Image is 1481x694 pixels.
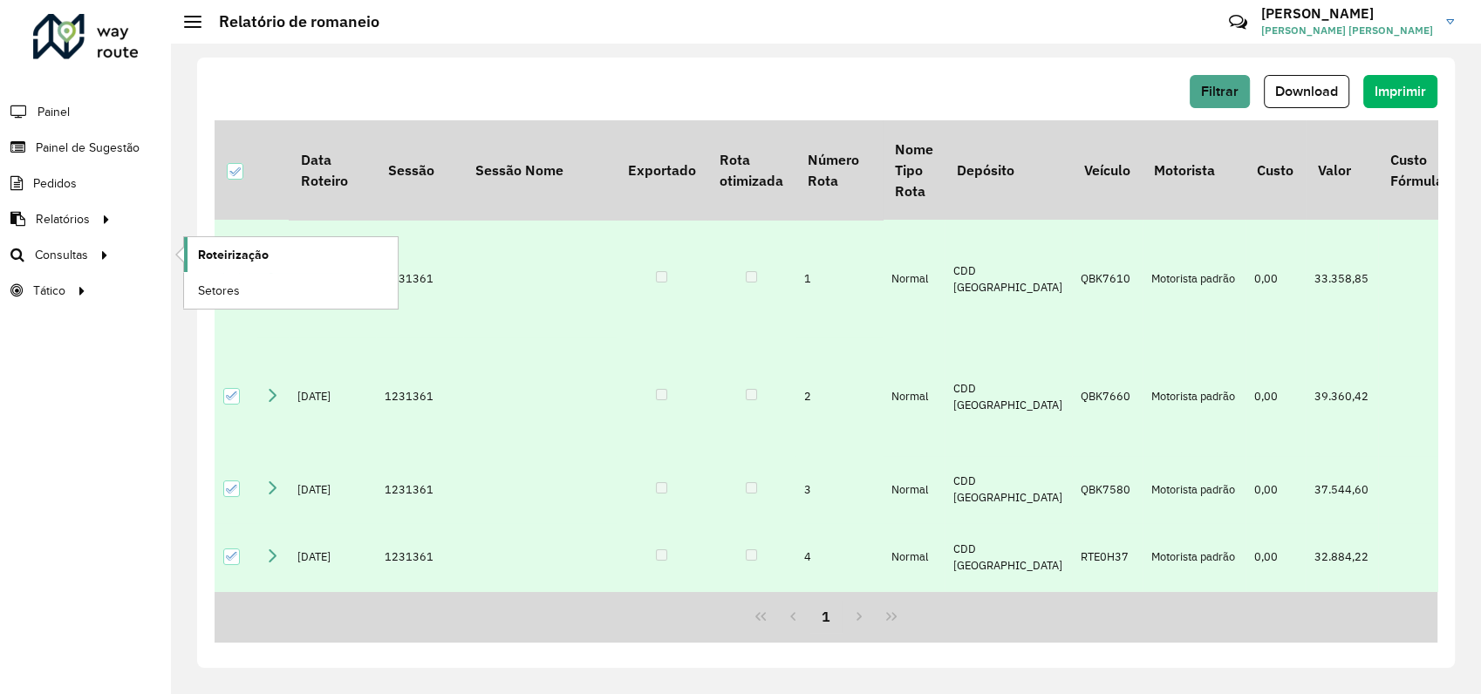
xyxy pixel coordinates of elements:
td: [DATE] [289,523,376,591]
td: Normal [883,220,945,337]
th: Motorista [1143,120,1246,220]
td: CDD [GEOGRAPHIC_DATA] [945,337,1072,455]
span: Painel de Sugestão [36,139,140,157]
td: [DATE] [289,456,376,524]
span: Pedidos [33,174,77,193]
th: Sessão [376,120,463,220]
span: Setores [198,282,240,300]
button: 1 [809,600,843,633]
a: Roteirização [184,237,398,272]
td: 0,00 [1246,337,1306,455]
span: Download [1275,84,1338,99]
td: 1231361 [376,523,463,591]
th: Veículo [1072,120,1142,220]
td: [DATE] [289,220,376,337]
td: Normal [883,523,945,591]
span: Relatórios [36,210,90,228]
th: Custo Fórmula [1378,120,1455,220]
th: Custo [1246,120,1306,220]
td: 32.884,22 [1306,523,1378,591]
td: [DATE] [289,337,376,455]
th: Sessão Nome [463,120,616,220]
td: 1 [795,220,883,337]
td: 4 [795,523,883,591]
th: Valor [1306,120,1378,220]
td: Normal [883,337,945,455]
th: Exportado [616,120,707,220]
button: Filtrar [1190,75,1250,108]
a: Contato Rápido [1219,3,1257,41]
span: Roteirização [198,246,269,264]
h2: Relatório de romaneio [201,12,379,31]
button: Download [1264,75,1349,108]
td: 0,00 [1246,456,1306,524]
td: 33.358,85 [1306,220,1378,337]
span: Painel [38,103,70,121]
td: CDD [GEOGRAPHIC_DATA] [945,523,1072,591]
td: QBK7610 [1072,220,1142,337]
span: Tático [33,282,65,300]
td: Motorista padrão [1143,456,1246,524]
td: 1231361 [376,456,463,524]
td: 1231361 [376,337,463,455]
td: 0,00 [1246,220,1306,337]
td: Motorista padrão [1143,523,1246,591]
td: 0,00 [1246,523,1306,591]
a: Setores [184,273,398,308]
button: Imprimir [1363,75,1437,108]
th: Número Rota [795,120,883,220]
th: Depósito [945,120,1072,220]
td: CDD [GEOGRAPHIC_DATA] [945,456,1072,524]
td: Normal [883,456,945,524]
td: CDD [GEOGRAPHIC_DATA] [945,220,1072,337]
th: Nome Tipo Rota [883,120,945,220]
td: RTE0H37 [1072,523,1142,591]
td: 39.360,42 [1306,337,1378,455]
td: 1231361 [376,220,463,337]
span: Consultas [35,246,88,264]
span: Filtrar [1201,84,1239,99]
span: Imprimir [1375,84,1426,99]
td: 37.544,60 [1306,456,1378,524]
td: QBK7660 [1072,337,1142,455]
span: [PERSON_NAME] [PERSON_NAME] [1261,23,1433,38]
td: 2 [795,337,883,455]
td: Motorista padrão [1143,220,1246,337]
td: QBK7580 [1072,456,1142,524]
th: Data Roteiro [289,120,376,220]
td: 3 [795,456,883,524]
h3: [PERSON_NAME] [1261,5,1433,22]
th: Rota otimizada [707,120,795,220]
td: Motorista padrão [1143,337,1246,455]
